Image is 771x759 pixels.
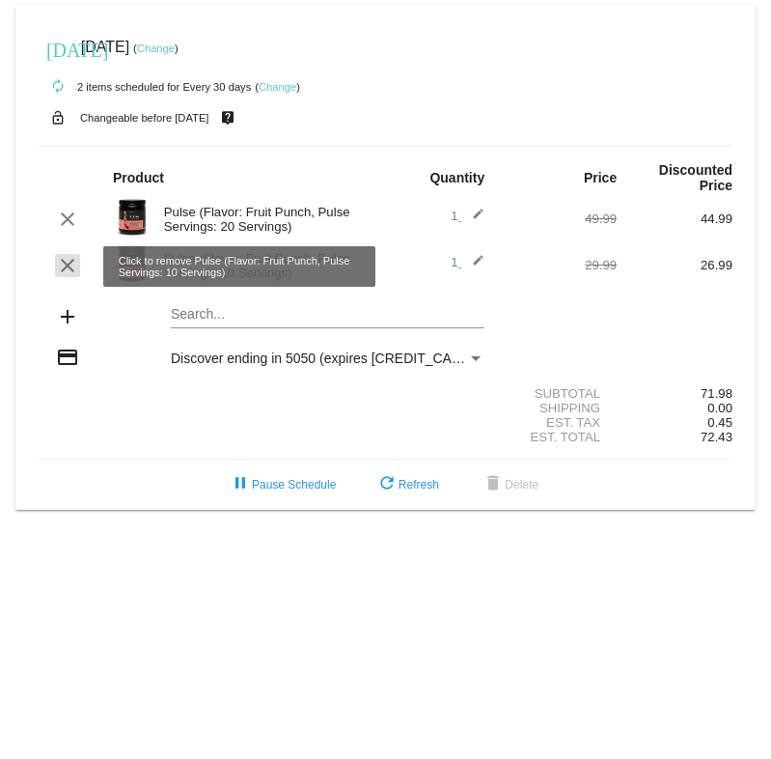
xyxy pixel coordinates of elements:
[501,258,617,272] div: 29.99
[137,42,175,54] a: Change
[360,467,454,502] button: Refresh
[113,170,164,185] strong: Product
[375,473,399,496] mat-icon: refresh
[482,473,505,496] mat-icon: delete
[80,112,209,124] small: Changeable before [DATE]
[659,162,732,193] strong: Discounted Price
[375,478,439,492] span: Refresh
[707,415,732,430] span: 0.45
[154,251,386,280] div: Pulse (Flavor: Fruit Punch, Pulse Servings: 10 Servings)
[56,305,79,328] mat-icon: add
[617,211,732,226] div: 44.99
[501,430,617,444] div: Est. Total
[701,430,732,444] span: 72.43
[213,467,351,502] button: Pause Schedule
[56,254,79,277] mat-icon: clear
[451,209,484,223] span: 1
[617,258,732,272] div: 26.99
[461,208,484,231] mat-icon: edit
[501,386,617,401] div: Subtotal
[56,208,79,231] mat-icon: clear
[255,81,300,93] small: ( )
[171,351,484,366] mat-select: Payment Method
[707,401,732,415] span: 0.00
[501,401,617,415] div: Shipping
[133,42,179,54] small: ( )
[154,205,386,234] div: Pulse (Flavor: Fruit Punch, Pulse Servings: 20 Servings)
[259,81,296,93] a: Change
[429,170,484,185] strong: Quantity
[229,473,252,496] mat-icon: pause
[39,81,251,93] small: 2 items scheduled for Every 30 days
[171,307,484,323] input: Search...
[46,105,69,130] mat-icon: lock_open
[46,37,69,60] mat-icon: [DATE]
[113,244,151,283] img: Image-1-Main-Image-Bottle-Fruit-Punch-10S-1000x1000-transp.png
[229,478,336,492] span: Pause Schedule
[113,198,151,237] img: Image-1-Carousel-Pulse-20S-Fruit-Punch-Transp.png
[216,105,239,130] mat-icon: live_help
[451,255,484,269] span: 1
[482,478,538,492] span: Delete
[501,415,617,430] div: Est. Tax
[171,351,521,366] span: Discover ending in 5050 (expires [CREDIT_CARD_DATA])
[461,254,484,277] mat-icon: edit
[617,386,732,401] div: 71.98
[466,467,554,502] button: Delete
[46,75,69,98] mat-icon: autorenew
[56,346,79,369] mat-icon: credit_card
[584,170,617,185] strong: Price
[501,211,617,226] div: 49.99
